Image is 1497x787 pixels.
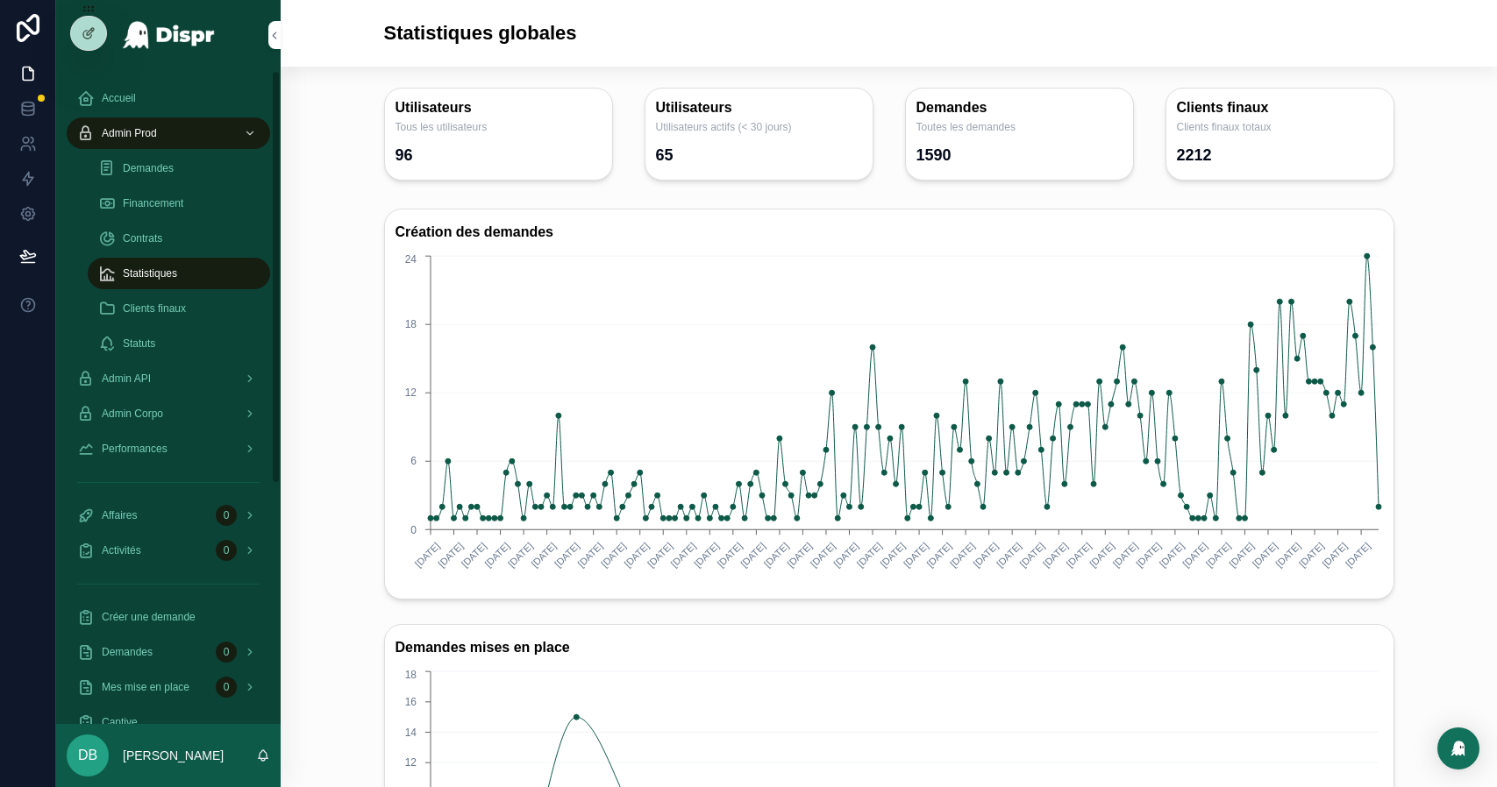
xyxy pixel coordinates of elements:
[88,188,270,219] a: Financement
[396,99,602,117] h3: Utilisateurs
[1157,540,1186,569] text: [DATE]
[575,540,604,569] text: [DATE]
[1041,540,1070,569] text: [DATE]
[67,82,270,114] a: Accueil
[901,540,930,569] text: [DATE]
[123,266,177,280] span: Statistiques
[505,540,534,569] text: [DATE]
[396,635,1383,660] h3: Demandes mises en place
[1343,540,1372,569] text: [DATE]
[924,540,953,569] text: [DATE]
[404,727,417,739] tspan: 14
[622,540,651,569] text: [DATE]
[122,21,216,49] img: App logo
[396,220,1383,245] h3: Création des demandes
[102,126,157,140] span: Admin Prod
[102,543,141,557] span: Activités
[1017,540,1046,569] text: [DATE]
[67,636,270,668] a: Demandes0
[738,540,767,569] text: [DATE]
[88,152,270,184] a: Demandes
[785,540,814,569] text: [DATE]
[1177,99,1383,117] h3: Clients finaux
[410,455,417,467] tspan: 6
[88,258,270,289] a: Statistiques
[1110,540,1139,569] text: [DATE]
[668,540,697,569] text: [DATE]
[216,540,237,561] div: 0
[78,745,97,766] span: DB
[598,540,627,569] text: [DATE]
[808,540,837,569] text: [DATE]
[67,500,270,531] a: Affaires0
[1320,540,1349,569] text: [DATE]
[692,540,721,569] text: [DATE]
[123,747,224,764] p: [PERSON_NAME]
[656,141,674,169] div: 65
[123,301,186,316] span: Clients finaux
[216,642,237,663] div: 0
[916,99,1123,117] h3: Demandes
[102,372,151,386] span: Admin API
[1177,120,1383,134] span: Clients finaux totaux
[102,610,196,624] span: Créer une demande
[404,756,417,769] tspan: 12
[123,337,155,351] span: Statuts
[404,696,417,708] tspan: 16
[102,715,138,729] span: Captive
[1273,540,1302,569] text: [DATE]
[971,540,1000,569] text: [DATE]
[1296,540,1325,569] text: [DATE]
[552,540,581,569] text: [DATE]
[67,671,270,703] a: Mes mise en place0
[123,196,183,210] span: Financement
[102,645,153,659] span: Demandes
[1203,540,1232,569] text: [DATE]
[396,120,602,134] span: Tous les utilisateurs
[67,601,270,633] a: Créer une demande
[102,407,163,421] span: Admin Corpo
[216,505,237,526] div: 0
[916,120,1123,134] span: Toutes les demandes
[123,231,162,245] span: Contrats
[715,540,744,569] text: [DATE]
[384,21,577,46] h1: Statistiques globales
[102,680,189,694] span: Mes mise en place
[404,318,417,330] tspan: 18
[1180,540,1209,569] text: [DATE]
[396,141,413,169] div: 96
[88,293,270,324] a: Clients finaux
[1087,540,1116,569] text: [DATE]
[67,117,270,149] a: Admin Prod
[102,508,137,522] span: Affaires
[1064,540,1093,569] text: [DATE]
[404,253,417,266] tspan: 24
[831,540,860,569] text: [DATE]
[67,535,270,566] a: Activités0
[1177,141,1212,169] div: 2212
[878,540,907,569] text: [DATE]
[404,386,417,399] tspan: 12
[67,706,270,738] a: Captive
[854,540,883,569] text: [DATE]
[404,669,417,681] tspan: 18
[102,442,168,456] span: Performances
[88,223,270,254] a: Contrats
[102,91,136,105] span: Accueil
[761,540,790,569] text: [DATE]
[1250,540,1279,569] text: [DATE]
[412,540,441,569] text: [DATE]
[88,328,270,359] a: Statuts
[1437,727,1479,769] div: Open Intercom Messenger
[529,540,558,569] text: [DATE]
[123,161,174,175] span: Demandes
[482,540,511,569] text: [DATE]
[947,540,976,569] text: [DATE]
[994,540,1023,569] text: [DATE]
[67,363,270,394] a: Admin API
[645,540,674,569] text: [DATE]
[656,99,862,117] h3: Utilisateurs
[410,524,417,536] tspan: 0
[67,433,270,464] a: Performances
[67,398,270,429] a: Admin Corpo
